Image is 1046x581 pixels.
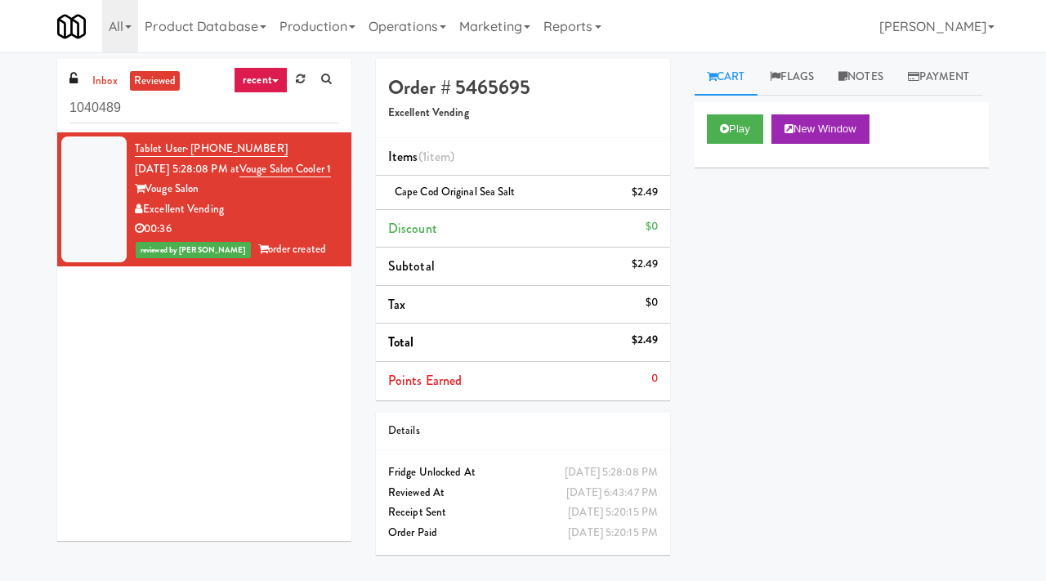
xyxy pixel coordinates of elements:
[568,503,658,523] div: [DATE] 5:20:15 PM
[135,219,339,239] div: 00:36
[258,241,326,257] span: order created
[388,107,658,119] h5: Excellent Vending
[707,114,763,144] button: Play
[568,523,658,543] div: [DATE] 5:20:15 PM
[758,59,827,96] a: Flags
[632,182,659,203] div: $2.49
[130,71,181,92] a: reviewed
[388,463,658,483] div: Fridge Unlocked At
[388,503,658,523] div: Receipt Sent
[566,483,658,503] div: [DATE] 6:43:47 PM
[395,184,516,199] span: Cape Cod Original Sea Salt
[896,59,982,96] a: Payment
[135,141,288,157] a: Tablet User· [PHONE_NUMBER]
[418,147,455,166] span: (1 )
[565,463,658,483] div: [DATE] 5:28:08 PM
[388,295,405,314] span: Tax
[427,147,450,166] ng-pluralize: item
[135,161,239,177] span: [DATE] 5:28:08 PM at
[388,523,658,543] div: Order Paid
[388,421,658,441] div: Details
[186,141,288,156] span: · [PHONE_NUMBER]
[135,199,339,220] div: Excellent Vending
[632,330,659,351] div: $2.49
[651,369,658,389] div: 0
[69,93,339,123] input: Search vision orders
[388,77,658,98] h4: Order # 5465695
[646,293,658,313] div: $0
[239,161,331,177] a: Vouge Salon Cooler 1
[388,147,454,166] span: Items
[388,333,414,351] span: Total
[826,59,896,96] a: Notes
[695,59,758,96] a: Cart
[234,67,288,93] a: recent
[388,483,658,503] div: Reviewed At
[646,217,658,237] div: $0
[57,12,86,41] img: Micromart
[388,257,435,275] span: Subtotal
[88,71,122,92] a: inbox
[388,219,437,238] span: Discount
[632,254,659,275] div: $2.49
[135,179,339,199] div: Vouge Salon
[136,242,251,258] span: reviewed by [PERSON_NAME]
[57,132,351,266] li: Tablet User· [PHONE_NUMBER][DATE] 5:28:08 PM atVouge Salon Cooler 1Vouge SalonExcellent Vending00...
[771,114,869,144] button: New Window
[388,371,462,390] span: Points Earned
